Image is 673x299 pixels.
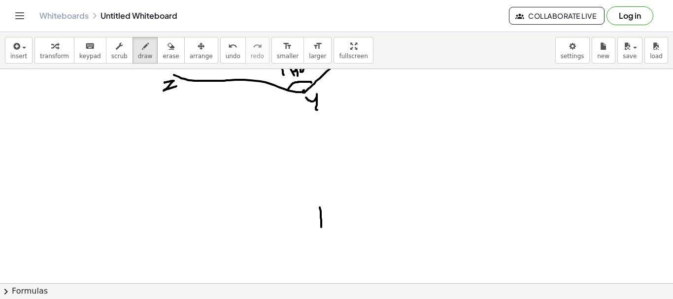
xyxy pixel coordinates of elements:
a: Whiteboards [39,11,89,21]
button: settings [555,37,590,64]
span: keypad [79,53,101,60]
button: format_sizelarger [303,37,332,64]
button: insert [5,37,33,64]
span: smaller [277,53,299,60]
button: arrange [184,37,218,64]
button: Collaborate Live [509,7,605,25]
button: new [592,37,615,64]
span: draw [138,53,153,60]
span: load [650,53,663,60]
button: undoundo [220,37,246,64]
button: format_sizesmaller [271,37,304,64]
button: Log in [606,6,653,25]
span: scrub [111,53,128,60]
span: larger [309,53,326,60]
i: undo [228,40,237,52]
i: redo [253,40,262,52]
button: erase [157,37,184,64]
button: fullscreen [334,37,373,64]
span: arrange [190,53,213,60]
span: settings [561,53,584,60]
button: save [617,37,642,64]
button: transform [34,37,74,64]
span: transform [40,53,69,60]
i: format_size [313,40,322,52]
i: keyboard [85,40,95,52]
button: draw [133,37,158,64]
button: Toggle navigation [12,8,28,24]
button: load [644,37,668,64]
button: scrub [106,37,133,64]
span: redo [251,53,264,60]
i: format_size [283,40,292,52]
span: undo [226,53,240,60]
button: keyboardkeypad [74,37,106,64]
span: save [623,53,637,60]
span: erase [163,53,179,60]
span: Collaborate Live [517,11,596,20]
span: insert [10,53,27,60]
span: new [597,53,609,60]
span: fullscreen [339,53,368,60]
button: redoredo [245,37,269,64]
